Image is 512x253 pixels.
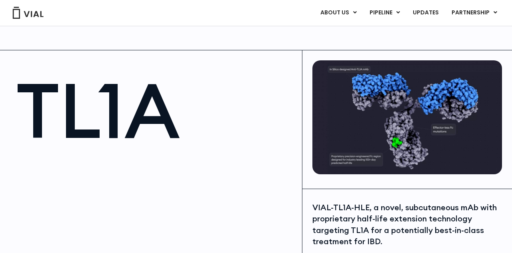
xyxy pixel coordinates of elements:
[406,6,445,20] a: UPDATES
[12,7,44,19] img: Vial Logo
[314,6,363,20] a: ABOUT USMenu Toggle
[363,6,406,20] a: PIPELINEMenu Toggle
[312,60,502,174] img: TL1A antibody diagram.
[445,6,504,20] a: PARTNERSHIPMenu Toggle
[312,202,502,247] div: VIAL-TL1A-HLE, a novel, subcutaneous mAb with proprietary half-life extension technology targetin...
[16,72,294,148] h1: TL1A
